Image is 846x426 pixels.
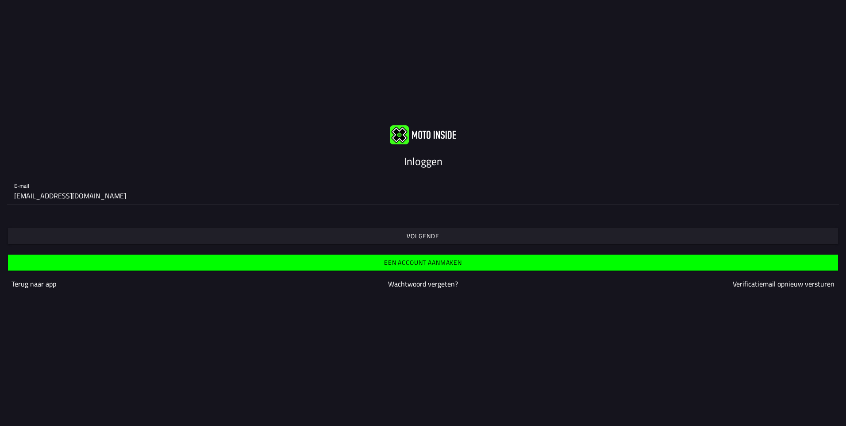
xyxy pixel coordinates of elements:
a: Wachtwoord vergeten? [388,279,458,289]
ion-button: Een account aanmaken [8,255,838,271]
a: Terug naar app [12,279,56,289]
a: Verificatiemail opnieuw versturen [733,279,834,289]
ion-text: Inloggen [404,153,442,169]
input: E-mail [14,187,832,205]
ion-text: Volgende [407,233,439,239]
